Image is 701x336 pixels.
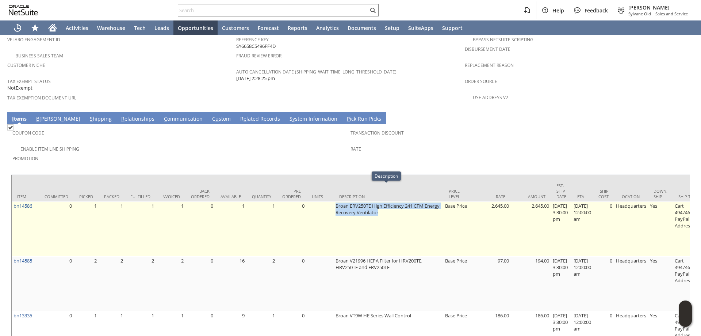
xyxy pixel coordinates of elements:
span: Warehouse [97,24,125,31]
a: Bypass NetSuite Scripting [473,37,533,43]
div: Available [221,194,241,199]
span: Documents [348,24,376,31]
span: S [90,115,93,122]
div: Item [17,194,34,199]
div: Down. Ship [654,188,667,199]
div: Description [375,173,398,179]
td: Yes [648,201,673,256]
a: Transaction Discount [350,130,404,136]
div: Description [339,194,438,199]
a: Shipping [88,115,114,123]
a: Velaro Engagement ID [7,37,60,43]
a: Coupon Code [12,130,44,136]
div: Ship Cost [598,188,609,199]
td: 194.00 [511,256,551,311]
a: Opportunities [173,20,218,35]
a: Rate [350,146,361,152]
td: 1 [215,201,246,256]
div: Price Level [449,188,465,199]
span: Reports [288,24,307,31]
td: 0 [593,201,614,256]
span: Tech [134,24,146,31]
a: Pick Run Picks [345,115,383,123]
span: Setup [385,24,399,31]
a: B[PERSON_NAME] [34,115,82,123]
td: 1 [125,201,156,256]
svg: Search [368,6,377,15]
a: bn13335 [14,312,32,319]
a: Activities [61,20,93,35]
a: Tax Exempt Status [7,78,51,84]
td: [DATE] 12:00:00 am [572,256,593,311]
a: Business Sales Team [15,53,63,59]
span: u [215,115,219,122]
a: Related Records [238,115,282,123]
div: Est. Ship Date [556,183,566,199]
td: [DATE] 12:00:00 am [572,201,593,256]
td: 0 [39,256,74,311]
div: ETA [577,194,587,199]
a: bn14586 [14,203,32,209]
td: 1 [246,201,277,256]
td: Broan V21996 HEPA Filter for HRV200TE, HRV250TE and ERV250TE [334,256,443,311]
div: Committed [45,194,68,199]
span: e [244,115,246,122]
div: Picked [79,194,93,199]
span: - [652,11,654,16]
a: Recent Records [9,20,26,35]
td: 2 [156,256,185,311]
iframe: Click here to launch Oracle Guided Learning Help Panel [679,301,692,327]
svg: Shortcuts [31,23,39,32]
td: 0 [593,256,614,311]
td: 2,645.00 [511,201,551,256]
span: y [292,115,295,122]
td: [DATE] 3:30:00 pm [551,256,572,311]
div: Amount [516,194,545,199]
a: Tech [130,20,150,35]
a: Documents [343,20,380,35]
td: 0 [39,201,74,256]
a: Setup [380,20,404,35]
div: Units [312,194,328,199]
td: 1 [74,201,99,256]
a: Enable Item Line Shipping [20,146,79,152]
div: Pre Ordered [282,188,301,199]
a: Forecast [253,20,283,35]
td: Broan ERV250TE High Efficiency 241 CFM Energy Recovery Ventilator [334,201,443,256]
td: 2 [99,256,125,311]
a: Order Source [465,78,497,84]
a: Replacement reason [465,62,514,68]
span: B [36,115,39,122]
a: Analytics [312,20,343,35]
a: Unrolled view on [681,114,689,122]
a: Items [10,115,28,123]
td: Headquarters [614,201,648,256]
span: Activities [66,24,88,31]
a: SuiteApps [404,20,438,35]
div: Shortcuts [26,20,44,35]
a: Use Address V2 [473,94,508,101]
td: 0 [277,201,306,256]
a: Customer Niche [7,62,45,68]
span: Help [552,7,564,14]
a: Promotion [12,155,38,162]
a: Communication [162,115,204,123]
span: Support [442,24,463,31]
input: Search [178,6,368,15]
td: 1 [156,201,185,256]
td: Cart 4947466: PayPal Address [673,256,700,311]
span: Sylvane Old [628,11,651,16]
td: 16 [215,256,246,311]
div: Back Ordered [191,188,210,199]
a: Custom [210,115,233,123]
td: [DATE] 3:30:00 pm [551,201,572,256]
span: SY6658C5496FF4D [236,43,276,50]
span: P [347,115,350,122]
img: Checked [7,124,14,131]
td: Yes [648,256,673,311]
td: 2 [74,256,99,311]
span: NotExempt [7,84,32,91]
a: Warehouse [93,20,130,35]
span: I [12,115,14,122]
td: 0 [277,256,306,311]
